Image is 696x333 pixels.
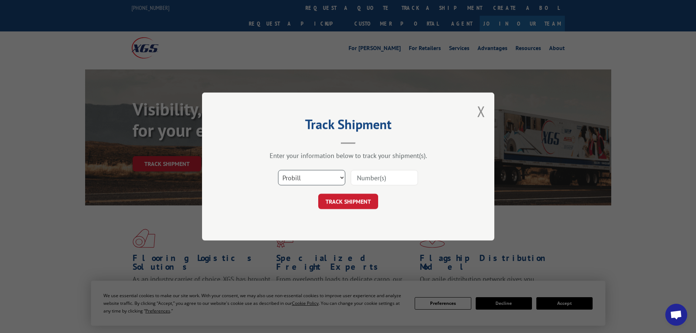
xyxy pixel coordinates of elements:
[239,151,458,160] div: Enter your information below to track your shipment(s).
[665,304,687,326] div: Open chat
[239,119,458,133] h2: Track Shipment
[351,170,418,185] input: Number(s)
[318,194,378,209] button: TRACK SHIPMENT
[477,102,485,121] button: Close modal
